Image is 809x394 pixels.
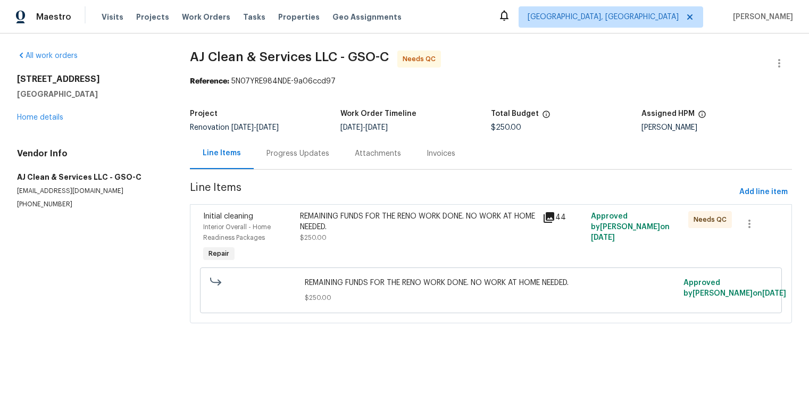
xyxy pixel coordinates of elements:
[204,248,233,259] span: Repair
[190,51,389,63] span: AJ Clean & Services LLC - GSO-C
[231,124,279,131] span: -
[641,124,792,131] div: [PERSON_NAME]
[102,12,123,22] span: Visits
[332,12,402,22] span: Geo Assignments
[355,148,401,159] div: Attachments
[266,148,329,159] div: Progress Updates
[136,12,169,22] span: Projects
[256,124,279,131] span: [DATE]
[190,124,279,131] span: Renovation
[340,124,363,131] span: [DATE]
[17,187,164,196] p: [EMAIL_ADDRESS][DOMAIN_NAME]
[340,110,416,118] h5: Work Order Timeline
[762,290,786,297] span: [DATE]
[403,54,440,64] span: Needs QC
[427,148,455,159] div: Invoices
[17,148,164,159] h4: Vendor Info
[591,234,615,241] span: [DATE]
[17,172,164,182] h5: AJ Clean & Services LLC - GSO-C
[683,279,786,297] span: Approved by [PERSON_NAME] on
[278,12,320,22] span: Properties
[190,78,229,85] b: Reference:
[694,214,731,225] span: Needs QC
[365,124,388,131] span: [DATE]
[528,12,679,22] span: [GEOGRAPHIC_DATA], [GEOGRAPHIC_DATA]
[491,110,539,118] h5: Total Budget
[231,124,254,131] span: [DATE]
[190,110,218,118] h5: Project
[17,200,164,209] p: [PHONE_NUMBER]
[17,74,164,85] h2: [STREET_ADDRESS]
[203,224,271,241] span: Interior Overall - Home Readiness Packages
[591,213,670,241] span: Approved by [PERSON_NAME] on
[17,52,78,60] a: All work orders
[305,292,677,303] span: $250.00
[641,110,695,118] h5: Assigned HPM
[182,12,230,22] span: Work Orders
[739,186,788,199] span: Add line item
[203,213,253,220] span: Initial cleaning
[36,12,71,22] span: Maestro
[729,12,793,22] span: [PERSON_NAME]
[203,148,241,158] div: Line Items
[543,211,585,224] div: 44
[300,211,536,232] div: REMAINING FUNDS FOR THE RENO WORK DONE. NO WORK AT HOME NEEDED.
[698,110,706,124] span: The hpm assigned to this work order.
[243,13,265,21] span: Tasks
[190,182,735,202] span: Line Items
[491,124,521,131] span: $250.00
[17,89,164,99] h5: [GEOGRAPHIC_DATA]
[300,234,327,241] span: $250.00
[305,278,677,288] span: REMAINING FUNDS FOR THE RENO WORK DONE. NO WORK AT HOME NEEDED.
[542,110,551,124] span: The total cost of line items that have been proposed by Opendoor. This sum includes line items th...
[340,124,388,131] span: -
[17,114,63,121] a: Home details
[190,76,792,87] div: 5N07YRE984NDE-9a06ccd97
[735,182,792,202] button: Add line item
